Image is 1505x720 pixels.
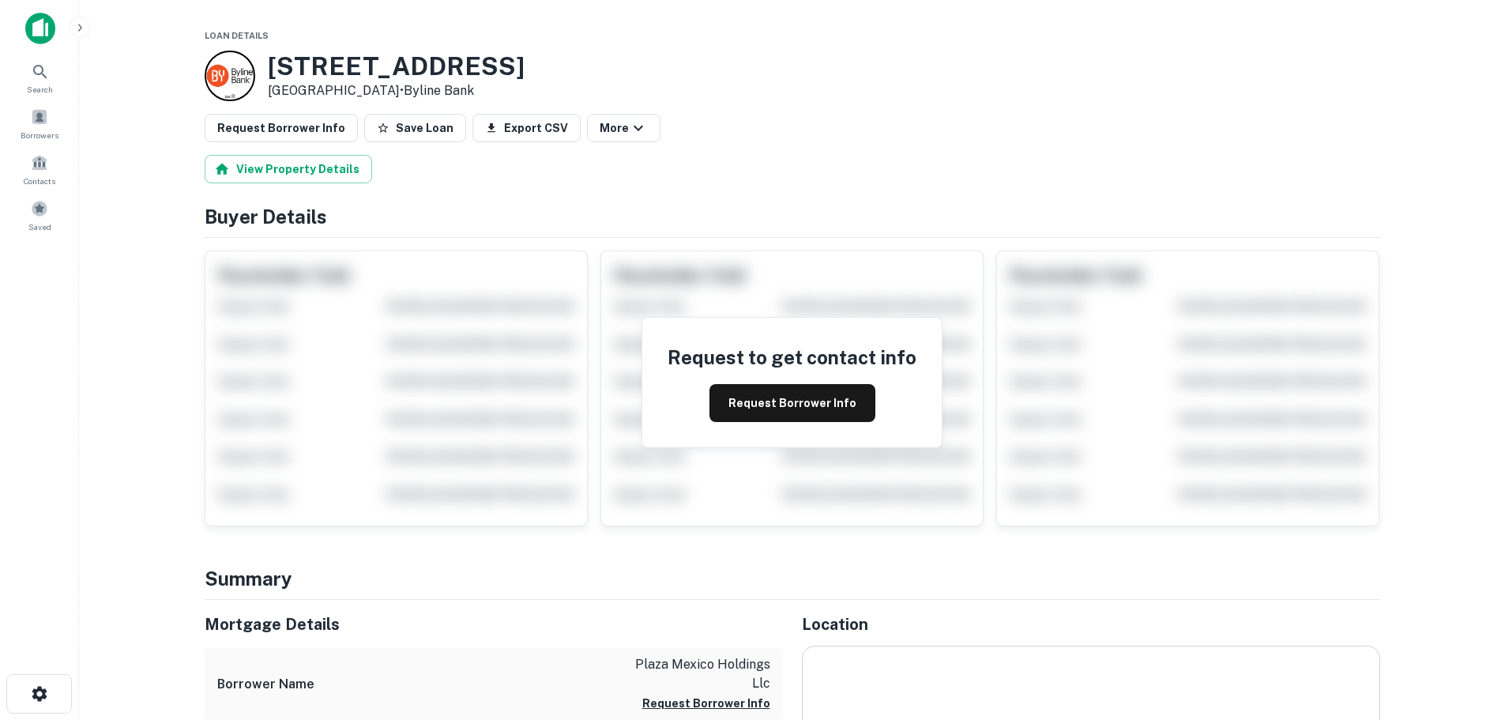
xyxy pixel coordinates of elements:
iframe: Chat Widget [1426,543,1505,619]
h4: Buyer Details [205,202,1380,231]
h6: Borrower Name [217,675,314,694]
button: Request Borrower Info [205,114,358,142]
span: Search [27,83,53,96]
h5: Location [802,613,1380,636]
h4: Request to get contact info [668,343,916,371]
span: Loan Details [205,31,269,40]
button: Request Borrower Info [709,384,875,422]
span: Contacts [24,175,55,187]
h5: Mortgage Details [205,613,783,636]
a: Saved [5,194,74,236]
h3: [STREET_ADDRESS] [268,51,525,81]
img: capitalize-icon.png [25,13,55,44]
a: Search [5,56,74,99]
a: Contacts [5,148,74,190]
span: Borrowers [21,129,58,141]
button: Save Loan [364,114,466,142]
a: Borrowers [5,102,74,145]
p: plaza mexico holdings llc [628,655,770,693]
button: View Property Details [205,155,372,183]
p: [GEOGRAPHIC_DATA] • [268,81,525,100]
button: Export CSV [472,114,581,142]
h4: Summary [205,564,1380,593]
span: Saved [28,221,51,233]
button: Request Borrower Info [642,694,770,713]
button: More [587,114,660,142]
a: Byline Bank [404,83,474,98]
